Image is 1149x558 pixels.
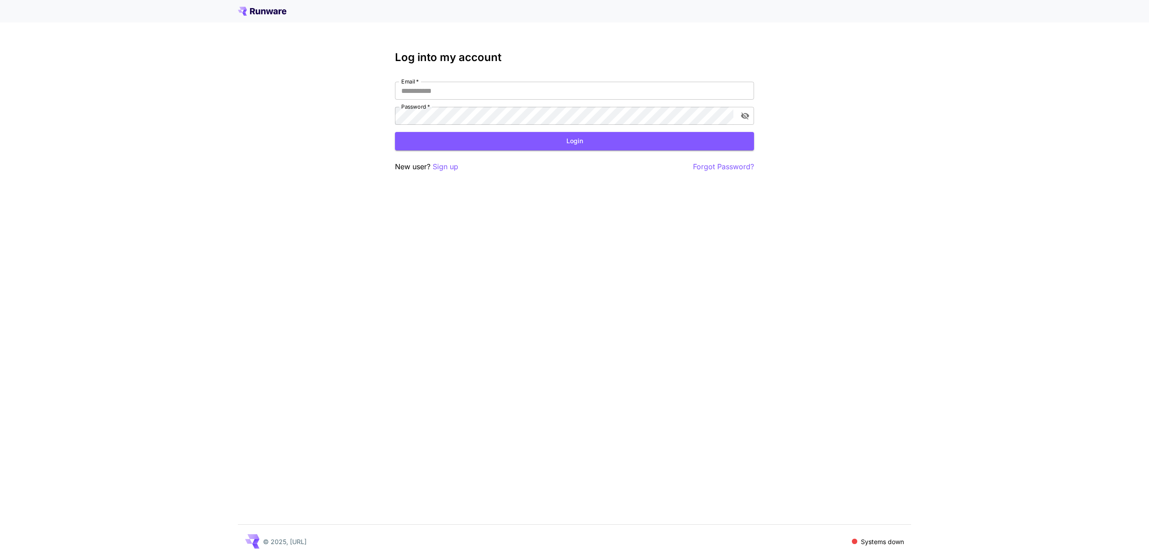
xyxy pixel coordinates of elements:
p: New user? [395,161,458,172]
label: Email [401,78,419,85]
p: Systems down [861,537,904,546]
button: toggle password visibility [737,108,753,124]
p: © 2025, [URL] [263,537,307,546]
button: Sign up [433,161,458,172]
label: Password [401,103,430,110]
button: Forgot Password? [693,161,754,172]
h3: Log into my account [395,51,754,64]
button: Login [395,132,754,150]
